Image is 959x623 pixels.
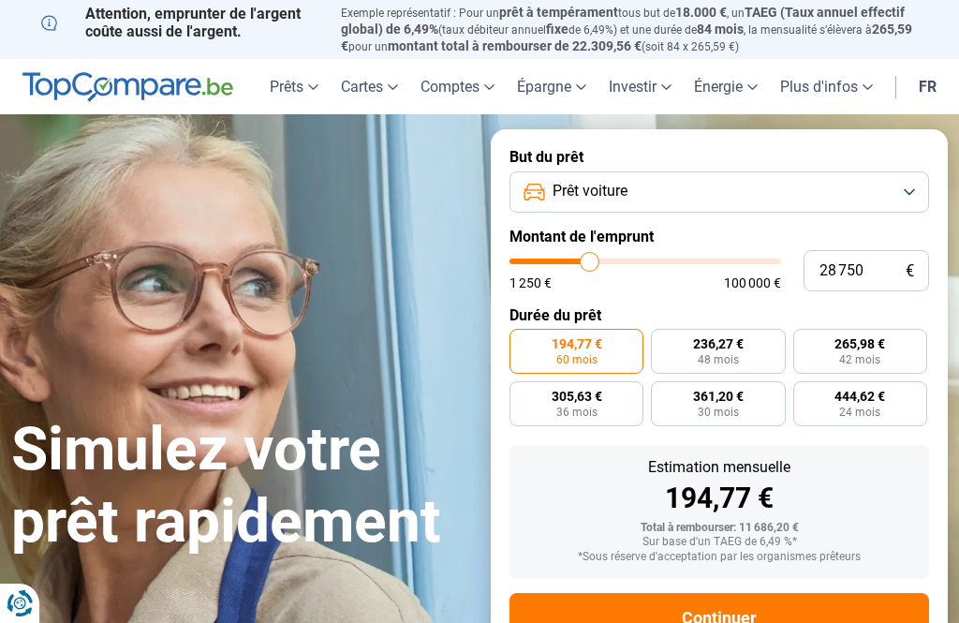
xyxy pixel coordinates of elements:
span: 361,20 € [693,390,744,403]
label: Montant de l'emprunt [509,228,929,245]
a: Cartes [330,59,409,114]
span: 1 250 € [509,276,552,289]
a: Investir [598,59,683,114]
span: 24 mois [839,407,880,418]
span: € [906,263,914,279]
div: 194,77 € [524,484,914,512]
label: Durée du prêt [509,306,929,324]
label: But du prêt [509,148,929,166]
div: *Sous réserve d'acceptation par les organismes prêteurs [524,551,914,564]
a: fr [907,59,948,114]
span: Prêt voiture [553,181,627,201]
span: 42 mois [839,354,880,365]
a: Prêts [258,59,330,114]
img: TopCompare [22,72,233,102]
div: Estimation mensuelle [524,460,914,475]
span: 30 mois [698,407,739,418]
span: 48 mois [698,354,739,365]
span: 100 000 € [724,276,781,289]
div: Sur base d'un TAEG de 6,49 %* [524,536,914,549]
a: Plus d'infos [769,59,884,114]
span: 84 mois [697,22,744,37]
span: 194,77 € [552,337,602,350]
a: Épargne [506,59,598,114]
span: montant total à rembourser de 22.309,56 € [388,38,642,53]
span: 36 mois [556,407,598,418]
span: 265,59 € [341,22,912,53]
span: fixe [546,22,568,37]
p: Exemple représentatif : Pour un tous but de , un (taux débiteur annuel de 6,49%) et une durée de ... [341,5,918,54]
a: Comptes [409,59,506,114]
span: 18.000 € [675,5,727,20]
span: 236,27 € [693,337,744,350]
span: prêt à tempérament [499,5,618,20]
h1: Simulez votre prêt rapidement [11,414,468,558]
div: Total à rembourser: 11 686,20 € [524,522,914,535]
span: 265,98 € [834,337,885,350]
span: TAEG (Taux annuel effectif global) de 6,49% [341,5,905,37]
span: 305,63 € [552,390,602,403]
a: Énergie [683,59,769,114]
p: Attention, emprunter de l'argent coûte aussi de l'argent. [41,5,318,40]
button: Prêt voiture [509,171,929,213]
span: 444,62 € [834,390,885,403]
span: 60 mois [556,354,598,365]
